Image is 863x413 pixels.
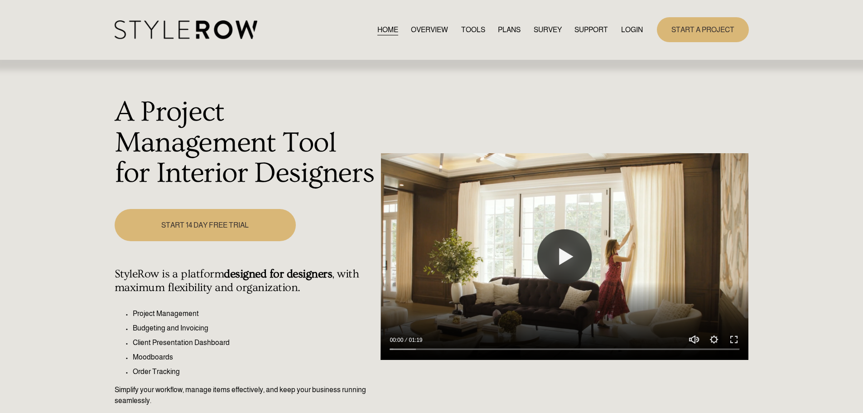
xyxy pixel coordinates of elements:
div: Current time [390,335,405,345]
p: Moodboards [133,352,376,363]
a: LOGIN [621,24,643,36]
a: TOOLS [461,24,485,36]
strong: designed for designers [224,267,332,281]
p: Order Tracking [133,366,376,377]
img: StyleRow [115,20,257,39]
a: START 14 DAY FREE TRIAL [115,209,296,241]
a: START A PROJECT [657,17,749,42]
h4: StyleRow is a platform , with maximum flexibility and organization. [115,267,376,295]
p: Client Presentation Dashboard [133,337,376,348]
button: Play [537,229,592,284]
p: Project Management [133,308,376,319]
a: PLANS [498,24,521,36]
p: Simplify your workflow, manage items effectively, and keep your business running seamlessly. [115,384,376,406]
div: Duration [405,335,424,345]
h1: A Project Management Tool for Interior Designers [115,97,376,189]
a: folder dropdown [574,24,608,36]
span: SUPPORT [574,24,608,35]
input: Seek [390,346,739,353]
p: Budgeting and Invoicing [133,323,376,334]
a: OVERVIEW [411,24,448,36]
a: HOME [377,24,398,36]
a: SURVEY [534,24,562,36]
